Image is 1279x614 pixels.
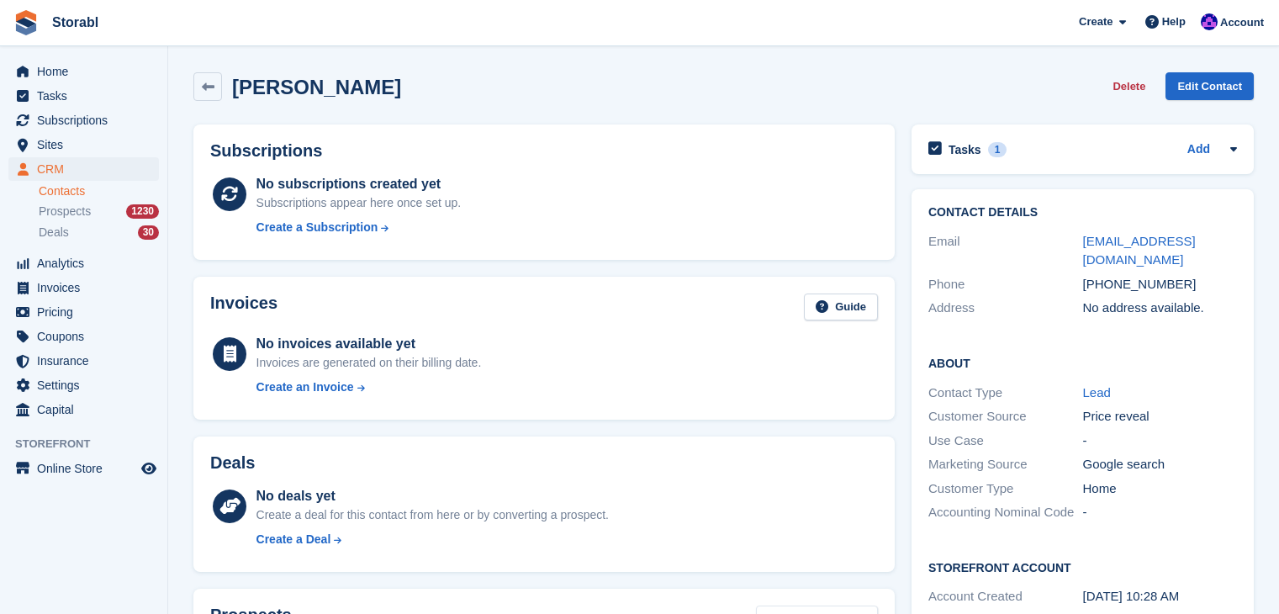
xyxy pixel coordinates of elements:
a: menu [8,109,159,132]
h2: Invoices [210,294,277,321]
a: menu [8,457,159,480]
div: [DATE] 10:28 AM [1083,587,1238,606]
div: No deals yet [256,486,609,506]
a: Contacts [39,183,159,199]
div: - [1083,503,1238,522]
span: Subscriptions [37,109,138,132]
h2: Deals [210,453,255,473]
span: Coupons [37,325,138,348]
div: Customer Source [928,407,1083,426]
span: Tasks [37,84,138,108]
span: Help [1162,13,1186,30]
a: Deals 30 [39,224,159,241]
a: Prospects 1230 [39,203,159,220]
a: Edit Contact [1165,72,1254,100]
span: Storefront [15,436,167,453]
div: 1 [988,142,1007,157]
a: Preview store [139,458,159,479]
img: stora-icon-8386f47178a22dfd0bd8f6a31ec36ba5ce8667c1dd55bd0f319d3a0aa187defe.svg [13,10,39,35]
h2: Tasks [949,142,981,157]
span: Sites [37,133,138,156]
a: Create an Invoice [256,378,482,396]
div: Customer Type [928,479,1083,499]
a: Create a Deal [256,531,609,548]
span: Pricing [37,300,138,324]
span: Analytics [37,251,138,275]
h2: Contact Details [928,206,1237,220]
div: Marketing Source [928,455,1083,474]
div: Create a Subscription [256,219,378,236]
h2: [PERSON_NAME] [232,76,401,98]
button: Delete [1106,72,1152,100]
div: Email [928,232,1083,270]
a: menu [8,349,159,373]
a: menu [8,84,159,108]
div: Home [1083,479,1238,499]
a: menu [8,60,159,83]
div: Subscriptions appear here once set up. [256,194,462,212]
h2: Storefront Account [928,558,1237,575]
div: Create a Deal [256,531,331,548]
span: Insurance [37,349,138,373]
div: - [1083,431,1238,451]
a: menu [8,251,159,275]
h2: Subscriptions [210,141,878,161]
a: Create a Subscription [256,219,462,236]
div: No address available. [1083,299,1238,318]
span: Create [1079,13,1113,30]
a: menu [8,398,159,421]
div: [PHONE_NUMBER] [1083,275,1238,294]
span: Invoices [37,276,138,299]
span: Capital [37,398,138,421]
a: Add [1187,140,1210,160]
span: Home [37,60,138,83]
a: menu [8,133,159,156]
div: Account Created [928,587,1083,606]
div: 30 [138,225,159,240]
div: Create an Invoice [256,378,354,396]
div: Accounting Nominal Code [928,503,1083,522]
div: Price reveal [1083,407,1238,426]
div: Create a deal for this contact from here or by converting a prospect. [256,506,609,524]
h2: About [928,354,1237,371]
div: No invoices available yet [256,334,482,354]
a: menu [8,276,159,299]
div: No subscriptions created yet [256,174,462,194]
a: Storabl [45,8,105,36]
span: Account [1220,14,1264,31]
a: [EMAIL_ADDRESS][DOMAIN_NAME] [1083,234,1196,267]
a: Guide [804,294,878,321]
div: Use Case [928,431,1083,451]
a: menu [8,157,159,181]
span: Prospects [39,204,91,220]
a: Lead [1083,385,1111,400]
div: Invoices are generated on their billing date. [256,354,482,372]
div: Google search [1083,455,1238,474]
span: Online Store [37,457,138,480]
a: menu [8,300,159,324]
span: Deals [39,225,69,241]
span: Settings [37,373,138,397]
a: menu [8,325,159,348]
span: CRM [37,157,138,181]
div: 1230 [126,204,159,219]
a: menu [8,373,159,397]
div: Contact Type [928,384,1083,403]
div: Address [928,299,1083,318]
div: Phone [928,275,1083,294]
img: Bailey Hunt [1201,13,1218,30]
